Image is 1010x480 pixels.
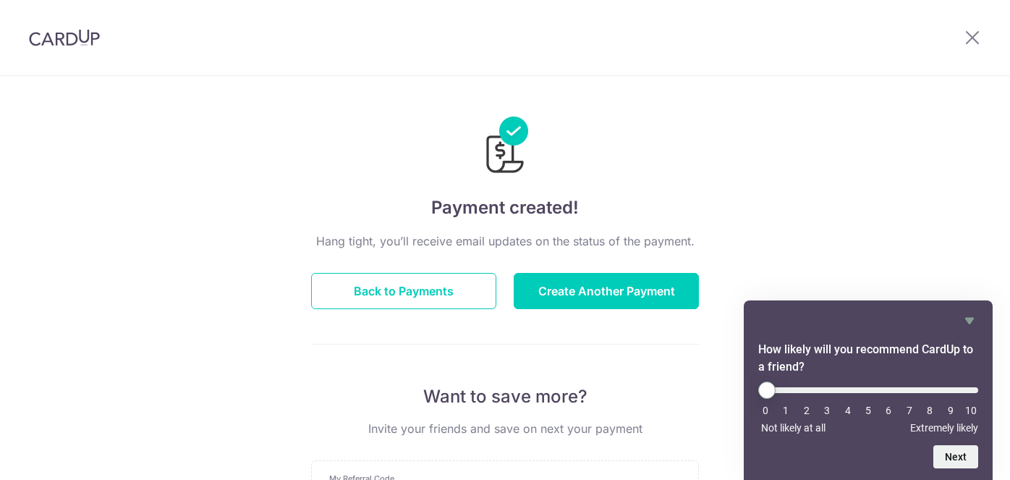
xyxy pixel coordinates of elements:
li: 7 [902,405,917,416]
li: 2 [799,405,814,416]
li: 0 [758,405,773,416]
h4: Payment created! [311,195,699,221]
li: 9 [943,405,958,416]
button: Create Another Payment [514,273,699,309]
p: Want to save more? [311,385,699,408]
li: 6 [881,405,896,416]
button: Back to Payments [311,273,496,309]
p: Invite your friends and save on next your payment [311,420,699,437]
li: 5 [861,405,875,416]
h2: How likely will you recommend CardUp to a friend? Select an option from 0 to 10, with 0 being Not... [758,341,978,376]
span: Not likely at all [761,422,826,434]
button: Hide survey [961,312,978,329]
li: 3 [820,405,834,416]
div: How likely will you recommend CardUp to a friend? Select an option from 0 to 10, with 0 being Not... [758,312,978,468]
img: CardUp [29,29,100,46]
li: 8 [922,405,937,416]
li: 10 [964,405,978,416]
img: Payments [482,117,528,177]
div: How likely will you recommend CardUp to a friend? Select an option from 0 to 10, with 0 being Not... [758,382,978,434]
span: Extremely likely [910,422,978,434]
button: Next question [933,445,978,468]
li: 4 [841,405,855,416]
li: 1 [778,405,793,416]
p: Hang tight, you’ll receive email updates on the status of the payment. [311,232,699,250]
